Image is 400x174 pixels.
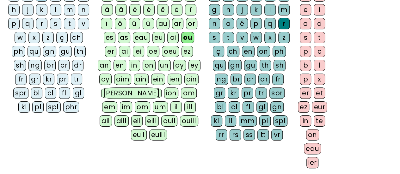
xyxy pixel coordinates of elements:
div: ier [306,157,319,168]
div: gr [29,74,40,85]
div: m [278,4,290,15]
div: kr [43,74,54,85]
div: p [300,46,311,57]
div: gn [43,46,56,57]
div: s [209,32,220,43]
div: v [237,32,248,43]
div: x [264,32,276,43]
div: ez [182,46,193,57]
div: cr [58,60,70,71]
div: â [115,4,127,15]
div: euill [149,129,167,141]
div: gu [244,60,257,71]
div: cl [229,101,240,113]
div: s [300,32,311,43]
div: à [102,4,113,15]
div: sh [14,60,26,71]
div: oi [167,32,179,43]
div: ei [133,46,144,57]
div: ez [298,101,309,113]
div: z [42,32,54,43]
div: z [278,32,290,43]
div: qu [28,46,40,57]
div: ien [168,74,182,85]
div: ain [134,74,149,85]
div: gl [73,87,84,99]
div: br [231,74,242,85]
div: h [223,4,234,15]
div: et [314,87,325,99]
div: oin [184,74,199,85]
div: phr [63,101,79,113]
div: on [143,60,156,71]
div: x [28,32,40,43]
div: x [314,74,325,85]
div: ou [181,32,194,43]
div: e [300,4,311,15]
div: pl [259,115,271,127]
div: eu [152,32,165,43]
div: bl [31,87,42,99]
div: g [209,4,220,15]
div: t [223,32,234,43]
div: gn [270,101,284,113]
div: euil [131,129,147,141]
div: ï [101,18,112,29]
div: t [64,18,75,29]
div: s [50,18,61,29]
div: cl [45,87,56,99]
div: em [102,101,117,113]
div: pl [32,101,44,113]
div: an [98,60,111,71]
div: c [314,46,325,57]
div: gn [228,60,242,71]
div: j [22,4,34,15]
div: aim [114,74,132,85]
div: o [223,18,234,29]
div: eill [145,115,159,127]
div: oy [99,74,112,85]
div: bl [215,101,226,113]
div: q [264,18,276,29]
div: ng [215,74,228,85]
div: fr [272,74,284,85]
div: m [64,4,75,15]
div: er [105,46,116,57]
div: eau [304,143,321,154]
div: h [8,4,20,15]
div: gr [214,87,225,99]
div: j [237,4,248,15]
div: l [314,60,325,71]
div: d [314,18,325,29]
div: fl [59,87,70,99]
div: k [250,4,262,15]
div: ill [184,101,196,113]
div: é [143,4,155,15]
div: pr [57,74,68,85]
div: ion [164,87,179,99]
div: eur [312,101,327,113]
div: î [185,4,196,15]
div: v [78,18,89,29]
div: ai [119,46,130,57]
div: o [300,18,311,29]
div: tr [71,74,82,85]
div: th [74,46,86,57]
div: n [209,18,220,29]
div: è [129,4,141,15]
div: [PERSON_NAME] [101,87,162,99]
div: kl [211,115,222,127]
div: om [135,101,150,113]
div: ay [173,60,186,71]
div: br [44,60,56,71]
div: vr [271,129,283,141]
div: p [300,74,311,85]
div: im [120,101,132,113]
div: ll [225,115,236,127]
div: dr [258,74,270,85]
div: ey [188,60,200,71]
div: il [170,101,182,113]
div: ü [143,18,154,29]
div: en [242,46,255,57]
div: kl [18,101,30,113]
